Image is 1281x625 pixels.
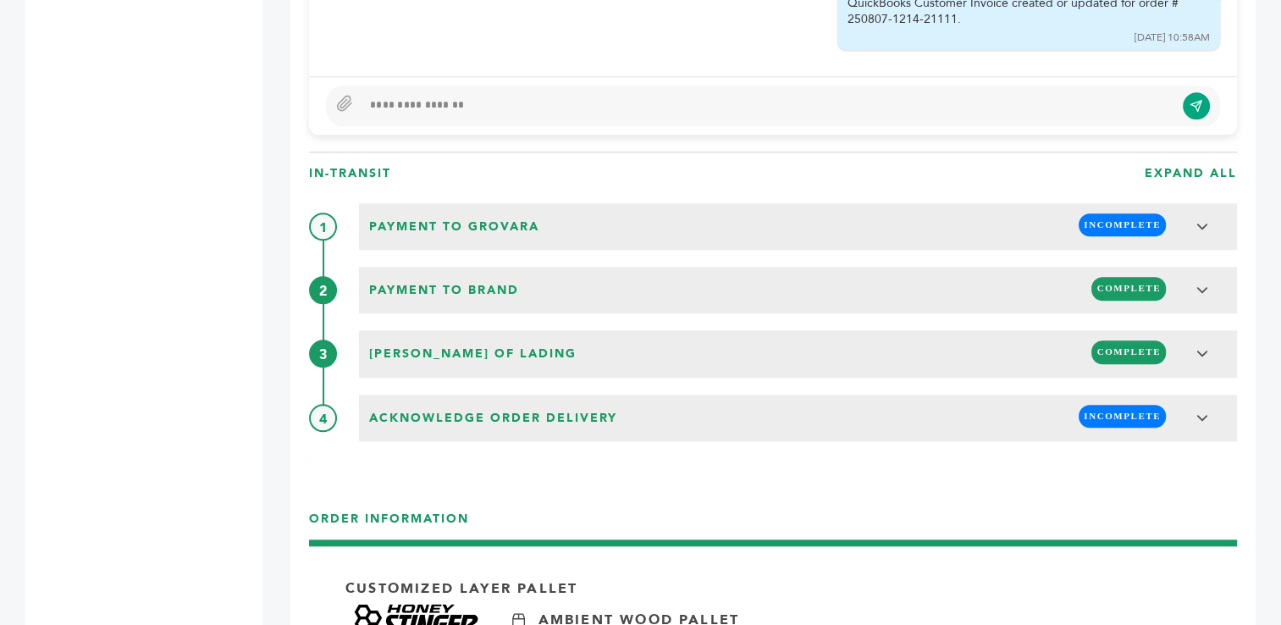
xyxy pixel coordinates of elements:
[309,165,391,182] h3: In-Transit
[1079,405,1166,428] span: INCOMPLETE
[345,579,577,598] p: Customized Layer Pallet
[364,405,622,432] span: Acknowledge Order Delivery
[1079,213,1166,236] span: INCOMPLETE
[364,340,582,368] span: [PERSON_NAME] of Lading
[364,213,544,241] span: Payment to Grovara
[1091,340,1166,363] span: COMPLETE
[1091,277,1166,300] span: COMPLETE
[309,511,1237,540] h3: ORDER INFORMATION
[364,277,524,304] span: Payment to brand
[1145,165,1237,182] h3: EXPAND ALL
[1135,30,1210,45] div: [DATE] 10:58AM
